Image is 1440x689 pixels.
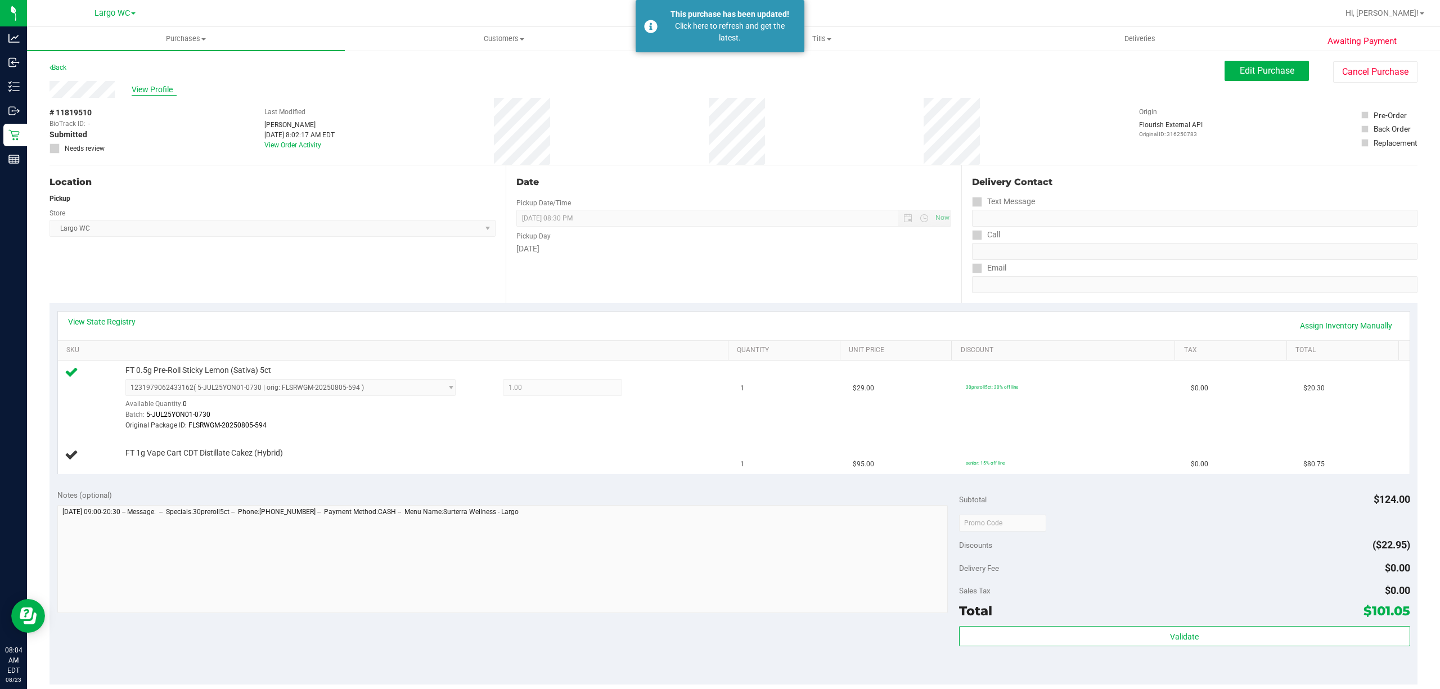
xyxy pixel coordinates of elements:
[345,27,663,51] a: Customers
[264,120,335,130] div: [PERSON_NAME]
[88,119,90,129] span: -
[132,84,177,96] span: View Profile
[8,154,20,165] inline-svg: Reports
[959,626,1410,646] button: Validate
[972,243,1417,260] input: Format: (999) 999-9999
[264,107,305,117] label: Last Modified
[68,316,136,327] a: View State Registry
[1372,539,1410,551] span: ($22.95)
[1170,632,1199,641] span: Validate
[1374,137,1417,148] div: Replacement
[959,535,992,555] span: Discounts
[57,490,112,499] span: Notes (optional)
[972,210,1417,227] input: Format: (999) 999-9999
[65,143,105,154] span: Needs review
[972,175,1417,189] div: Delivery Contact
[1139,120,1203,138] div: Flourish External API
[1225,61,1309,81] button: Edit Purchase
[853,383,874,394] span: $29.00
[8,105,20,116] inline-svg: Outbound
[1327,35,1397,48] span: Awaiting Payment
[264,130,335,140] div: [DATE] 8:02:17 AM EDT
[966,460,1005,466] span: senior: 15% off line
[264,141,321,149] a: View Order Activity
[49,195,70,202] strong: Pickup
[1191,383,1208,394] span: $0.00
[49,119,85,129] span: BioTrack ID:
[981,27,1299,51] a: Deliveries
[516,231,551,241] label: Pickup Day
[740,383,744,394] span: 1
[49,107,92,119] span: # 11819510
[1191,459,1208,470] span: $0.00
[664,8,796,20] div: This purchase has been updated!
[1293,316,1399,335] a: Assign Inventory Manually
[146,411,210,418] span: 5-JUL25YON01-0730
[11,599,45,633] iframe: Resource center
[125,411,145,418] span: Batch:
[516,243,952,255] div: [DATE]
[27,27,345,51] a: Purchases
[27,34,345,44] span: Purchases
[853,459,874,470] span: $95.00
[1240,65,1294,76] span: Edit Purchase
[188,421,267,429] span: FLSRWGM-20250805-594
[125,396,473,418] div: Available Quantity:
[972,260,1006,276] label: Email
[849,346,947,355] a: Unit Price
[737,346,835,355] a: Quantity
[1345,8,1419,17] span: Hi, [PERSON_NAME]!
[66,346,724,355] a: SKU
[125,365,271,376] span: FT 0.5g Pre-Roll Sticky Lemon (Sativa) 5ct
[959,586,991,595] span: Sales Tax
[663,34,980,44] span: Tills
[966,384,1018,390] span: 30preroll5ct: 30% off line
[961,346,1171,355] a: Discount
[345,34,662,44] span: Customers
[1139,130,1203,138] p: Original ID: 316250783
[959,603,992,619] span: Total
[1184,346,1282,355] a: Tax
[8,57,20,68] inline-svg: Inbound
[1109,34,1171,44] span: Deliveries
[8,81,20,92] inline-svg: Inventory
[972,227,1000,243] label: Call
[740,459,744,470] span: 1
[1374,110,1407,121] div: Pre-Order
[1139,107,1157,117] label: Origin
[8,33,20,44] inline-svg: Analytics
[49,175,496,189] div: Location
[516,175,952,189] div: Date
[94,8,130,18] span: Largo WC
[5,645,22,676] p: 08:04 AM EDT
[49,208,65,218] label: Store
[5,676,22,684] p: 08/23
[49,129,87,141] span: Submitted
[663,27,980,51] a: Tills
[49,64,66,71] a: Back
[125,448,283,458] span: FT 1g Vape Cart CDT Distillate Cakez (Hybrid)
[1295,346,1394,355] a: Total
[1303,383,1325,394] span: $20.30
[1374,123,1411,134] div: Back Order
[1385,562,1410,574] span: $0.00
[1363,603,1410,619] span: $101.05
[125,421,187,429] span: Original Package ID:
[183,400,187,408] span: 0
[1374,493,1410,505] span: $124.00
[516,198,571,208] label: Pickup Date/Time
[959,564,999,573] span: Delivery Fee
[959,515,1046,532] input: Promo Code
[1385,584,1410,596] span: $0.00
[972,193,1035,210] label: Text Message
[1333,61,1417,83] button: Cancel Purchase
[8,129,20,141] inline-svg: Retail
[1303,459,1325,470] span: $80.75
[959,495,987,504] span: Subtotal
[664,20,796,44] div: Click here to refresh and get the latest.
